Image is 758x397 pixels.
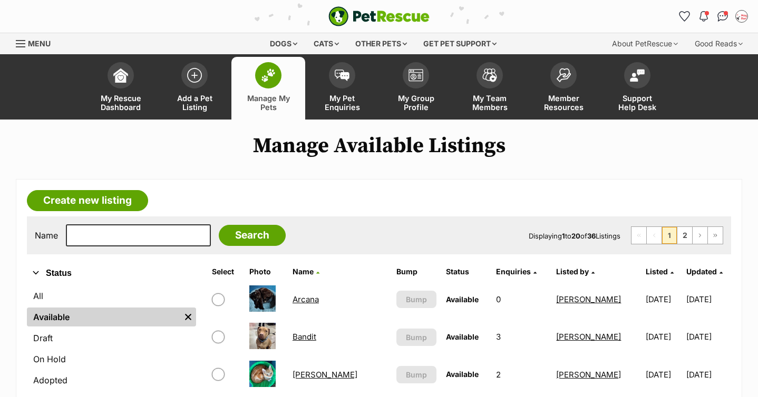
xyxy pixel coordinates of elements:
a: Name [293,267,319,276]
button: Bump [396,291,436,308]
td: [DATE] [686,281,730,317]
nav: Pagination [631,226,723,244]
td: [DATE] [642,281,685,317]
strong: 1 [562,232,565,240]
ul: Account quick links [676,8,750,25]
img: chat-41dd97257d64d25036548639549fe6c8038ab92f7586957e7f3b1b290dea8141.svg [717,11,728,22]
a: [PERSON_NAME] [556,294,621,304]
span: Page 1 [662,227,677,244]
span: Bump [406,332,427,343]
th: Status [442,263,491,280]
span: translation missing: en.admin.listings.index.attributes.enquiries [496,267,531,276]
th: Bump [392,263,441,280]
a: All [27,286,196,305]
span: My Rescue Dashboard [97,94,144,112]
div: Dogs [263,33,305,54]
a: Draft [27,329,196,348]
button: Status [27,266,196,280]
strong: 36 [587,232,596,240]
label: Name [35,231,58,240]
a: Member Resources [527,57,600,120]
span: Bump [406,369,427,380]
span: My Team Members [466,94,513,112]
div: Good Reads [687,33,750,54]
a: Remove filter [180,307,196,326]
a: My Team Members [453,57,527,120]
span: Listed by [556,267,589,276]
td: 2 [492,356,551,393]
div: About PetRescue [605,33,685,54]
span: Support Help Desk [614,94,661,112]
button: Bump [396,366,436,383]
span: Name [293,267,314,276]
button: My account [733,8,750,25]
a: [PERSON_NAME] [556,332,621,342]
td: [DATE] [642,319,685,355]
td: [DATE] [686,319,730,355]
span: Listed [646,267,668,276]
span: My Pet Enquiries [318,94,366,112]
td: 0 [492,281,551,317]
img: dashboard-icon-eb2f2d2d3e046f16d808141f083e7271f6b2e854fb5c12c21221c1fb7104beca.svg [113,68,128,83]
a: PetRescue [328,6,430,26]
a: Arcana [293,294,319,304]
img: member-resources-icon-8e73f808a243e03378d46382f2149f9095a855e16c252ad45f914b54edf8863c.svg [556,68,571,82]
a: Available [27,307,180,326]
a: Conversations [714,8,731,25]
a: Listed [646,267,674,276]
span: Available [446,370,479,379]
td: [DATE] [642,356,685,393]
input: Search [219,225,286,246]
img: help-desk-icon-fdf02630f3aa405de69fd3d07c3f3aa587a6932b1a1747fa1d2bba05be0121f9.svg [630,69,645,82]
a: Listed by [556,267,595,276]
a: My Pet Enquiries [305,57,379,120]
strong: 20 [571,232,580,240]
a: Bandit [293,332,316,342]
span: My Group Profile [392,94,440,112]
img: pet-enquiries-icon-7e3ad2cf08bfb03b45e93fb7055b45f3efa6380592205ae92323e6603595dc1f.svg [335,70,349,81]
a: Updated [686,267,723,276]
a: My Group Profile [379,57,453,120]
a: Create new listing [27,190,148,211]
a: [PERSON_NAME] [556,370,621,380]
span: Menu [28,39,51,48]
span: Bump [406,294,427,305]
img: add-pet-listing-icon-0afa8454b4691262ce3f59096e99ab1cd57d4a30225e0717b998d2c9b9846f56.svg [187,68,202,83]
a: Support Help Desk [600,57,674,120]
th: Select [208,263,245,280]
img: group-profile-icon-3fa3cf56718a62981997c0bc7e787c4b2cf8bcc04b72c1350f741eb67cf2f40e.svg [409,69,423,82]
a: Favourites [676,8,693,25]
div: Cats [306,33,346,54]
a: Manage My Pets [231,57,305,120]
a: Next page [693,227,707,244]
div: Other pets [348,33,414,54]
span: Previous page [647,227,662,244]
img: team-members-icon-5396bd8760b3fe7c0b43da4ab00e1e3bb1a5d9ba89233759b79545d2d3fc5d0d.svg [482,68,497,82]
button: Bump [396,329,436,346]
img: manage-my-pets-icon-02211641906a0b7f246fdf0571729dbe1e7629f14944591b6c1af311fb30b64b.svg [261,68,276,82]
span: Add a Pet Listing [171,94,218,112]
a: Adopted [27,371,196,390]
a: Page 2 [677,227,692,244]
span: First page [631,227,646,244]
span: Available [446,332,479,341]
td: [DATE] [686,356,730,393]
span: Member Resources [540,94,587,112]
a: Last page [708,227,723,244]
img: Lisa Brittain profile pic [736,11,747,22]
td: 3 [492,319,551,355]
span: Updated [686,267,717,276]
a: My Rescue Dashboard [84,57,158,120]
a: Enquiries [496,267,537,276]
div: Get pet support [416,33,504,54]
a: Menu [16,33,58,52]
span: Manage My Pets [245,94,292,112]
a: On Hold [27,350,196,369]
a: Add a Pet Listing [158,57,231,120]
span: Available [446,295,479,304]
img: notifications-46538b983faf8c2785f20acdc204bb7945ddae34d4c08c2a6579f10ce5e182be.svg [699,11,708,22]
span: Displaying to of Listings [529,232,620,240]
img: logo-e224e6f780fb5917bec1dbf3a21bbac754714ae5b6737aabdf751b685950b380.svg [328,6,430,26]
button: Notifications [695,8,712,25]
a: [PERSON_NAME] [293,370,357,380]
